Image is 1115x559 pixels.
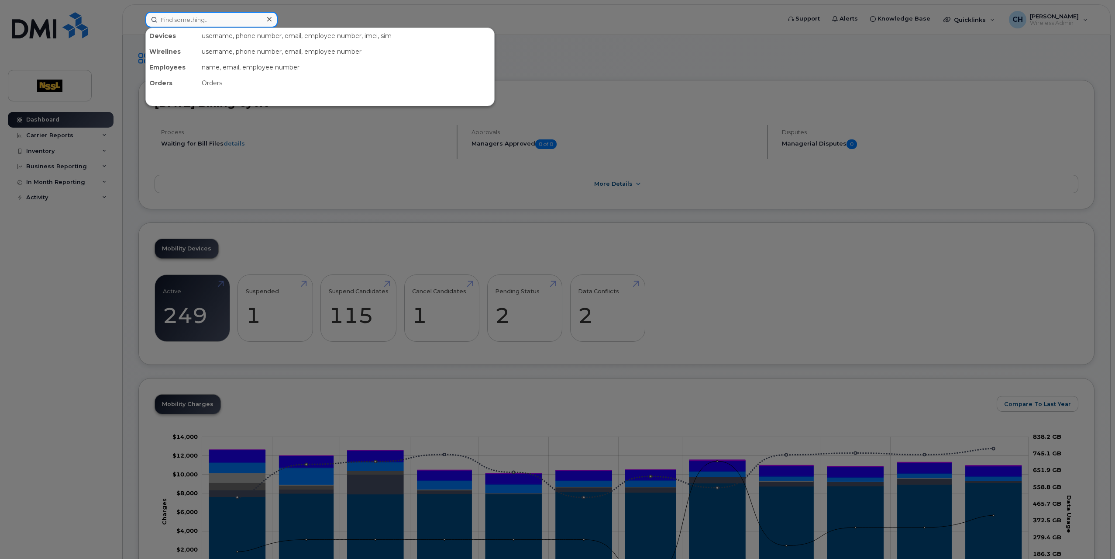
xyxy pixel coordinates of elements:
div: Devices [146,28,198,44]
div: username, phone number, email, employee number [198,44,494,59]
div: name, email, employee number [198,59,494,75]
div: Wirelines [146,44,198,59]
div: Orders [146,75,198,91]
div: Employees [146,59,198,75]
div: Orders [198,75,494,91]
div: username, phone number, email, employee number, imei, sim [198,28,494,44]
